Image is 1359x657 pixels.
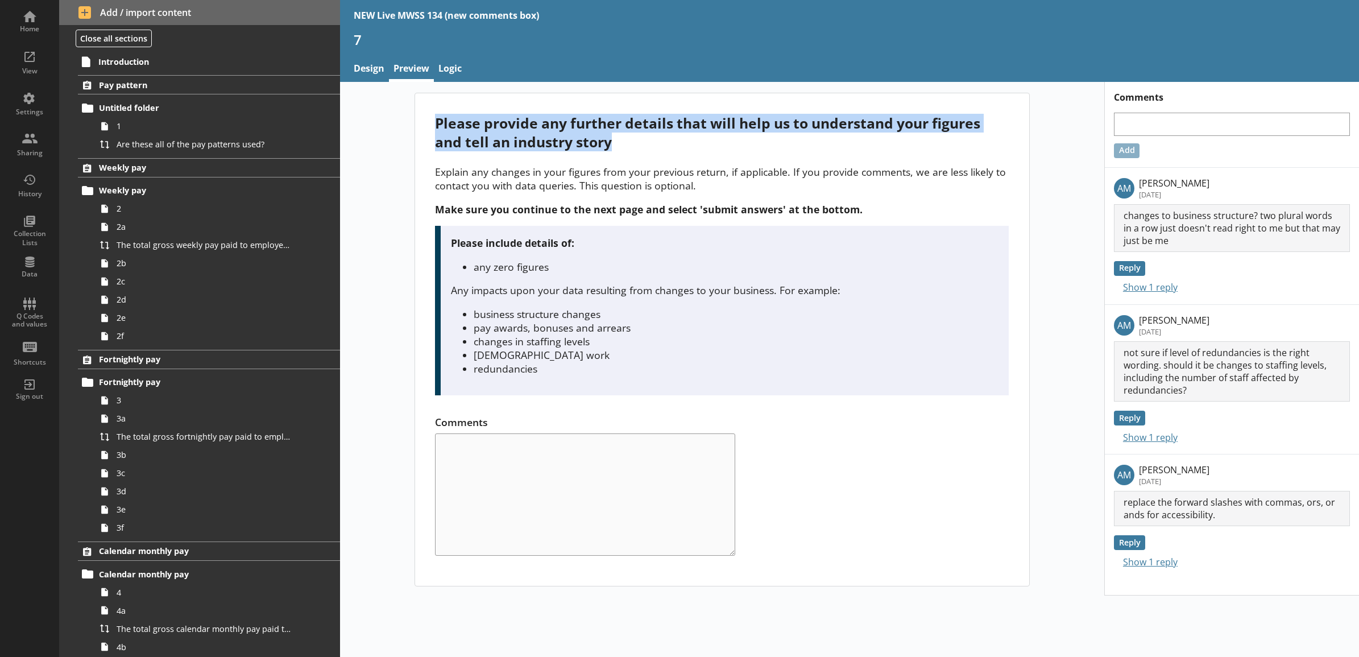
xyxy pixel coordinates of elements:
[96,200,339,218] a: 2
[117,623,293,634] span: The total gross calendar monthly pay paid to employees in [Period Str] was £0, is this correct?
[117,468,293,478] span: 3c
[117,330,293,341] span: 2f
[1114,178,1134,199] p: AM
[96,254,339,272] a: 2b
[99,102,289,113] span: Untitled folder
[76,30,152,47] button: Close all sections
[117,431,293,442] span: The total gross fortnightly pay paid to employees in the last week of [Period Str] was £0, is thi...
[1114,315,1134,336] p: AM
[117,294,293,305] span: 2d
[96,519,339,537] a: 3f
[1105,82,1359,104] h1: Comments
[83,373,340,537] li: Fortnightly pay33aThe total gross fortnightly pay paid to employees in the last week of [Period S...
[435,165,1009,192] p: Explain any changes in your figures from your previous return, if applicable. If you provide comm...
[117,221,293,232] span: 2a
[474,260,999,274] li: any zero figures
[99,185,289,196] span: Weekly pay
[435,114,1009,151] div: Please provide any further details that will help us to understand your figures and tell an indus...
[117,486,293,497] span: 3d
[78,565,339,583] a: Calendar monthly pay
[99,569,289,580] span: Calendar monthly pay
[1139,189,1209,200] p: [DATE]
[10,24,49,34] div: Home
[99,377,289,387] span: Fortnightly pay
[117,395,293,406] span: 3
[78,6,321,19] span: Add / import content
[96,501,339,519] a: 3e
[117,522,293,533] span: 3f
[59,75,340,153] li: Pay patternUntitled folder1Are these all of the pay patterns used?
[10,67,49,76] div: View
[77,52,340,71] a: Introduction
[99,354,289,365] span: Fortnightly pay
[78,75,339,94] a: Pay pattern
[117,642,293,652] span: 4b
[98,56,289,67] span: Introduction
[1114,341,1350,402] p: not sure if level of redundancies is the right wording. should it be changes to staffing levels, ...
[389,57,434,82] a: Preview
[59,350,340,537] li: Fortnightly payFortnightly pay33aThe total gross fortnightly pay paid to employees in the last we...
[96,619,339,638] a: The total gross calendar monthly pay paid to employees in [Period Str] was £0, is this correct?
[1114,491,1350,526] p: replace the forward slashes with commas, ors, or ands for accessibility.
[1114,554,1178,569] button: Show 1 reply
[78,350,339,369] a: Fortnightly pay
[1114,429,1178,445] button: Show 1 reply
[78,158,339,177] a: Weekly pay
[474,362,999,375] li: redundancies
[451,283,999,297] p: Any impacts upon your data resulting from changes to your business. For example:
[96,391,339,410] a: 3
[1114,465,1134,485] p: AM
[117,504,293,515] span: 3e
[96,428,339,446] a: The total gross fortnightly pay paid to employees in the last week of [Period Str] was £0, is thi...
[1114,204,1350,252] p: changes to business structure? two plural words in a row just doesn't read right to me but that m...
[117,587,293,598] span: 4
[474,307,999,321] li: business structure changes
[96,482,339,501] a: 3d
[117,203,293,214] span: 2
[96,236,339,254] a: The total gross weekly pay paid to employees in the last week of [Period Str] was £0, is this cor...
[10,108,49,117] div: Settings
[96,272,339,291] a: 2c
[78,373,339,391] a: Fortnightly pay
[117,312,293,323] span: 2e
[10,392,49,401] div: Sign out
[10,358,49,367] div: Shortcuts
[10,312,49,329] div: Q Codes and values
[96,309,339,327] a: 2e
[10,270,49,279] div: Data
[96,601,339,619] a: 4a
[96,446,339,464] a: 3b
[117,121,293,131] span: 1
[117,413,293,424] span: 3a
[96,291,339,309] a: 2d
[99,80,289,90] span: Pay pattern
[10,189,49,199] div: History
[83,99,340,154] li: Untitled folder1Are these all of the pay patterns used?
[1139,464,1209,476] p: [PERSON_NAME]
[117,139,293,150] span: Are these all of the pay patterns used?
[1114,535,1145,550] button: Reply
[78,181,339,200] a: Weekly pay
[474,321,999,334] li: pay awards, bonuses and arrears
[59,158,340,345] li: Weekly payWeekly pay22aThe total gross weekly pay paid to employees in the last week of [Period S...
[435,203,863,216] strong: Make sure you continue to the next page and select 'submit answers' at the bottom.
[96,327,339,345] a: 2f
[354,9,539,22] div: NEW Live MWSS 134 (new comments box)
[96,218,339,236] a: 2a
[96,135,339,154] a: Are these all of the pay patterns used?
[1139,476,1209,486] p: [DATE]
[1139,327,1209,337] p: [DATE]
[349,57,389,82] a: Design
[117,239,293,250] span: The total gross weekly pay paid to employees in the last week of [Period Str] was £0, is this cor...
[96,410,339,428] a: 3a
[96,464,339,482] a: 3c
[96,117,339,135] a: 1
[354,31,1346,48] h1: 7
[117,449,293,460] span: 3b
[96,583,339,601] a: 4
[474,334,999,348] li: changes in staffing levels
[78,542,339,561] a: Calendar monthly pay
[99,162,289,173] span: Weekly pay
[10,229,49,247] div: Collection Lists
[83,181,340,345] li: Weekly pay22aThe total gross weekly pay paid to employees in the last week of [Period Str] was £0...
